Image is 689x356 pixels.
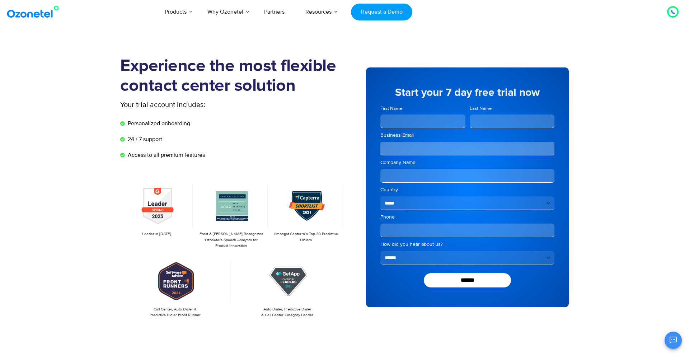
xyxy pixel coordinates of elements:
[126,135,162,144] span: 24 / 7 support
[665,332,682,349] button: Open chat
[380,105,465,112] label: First Name
[236,306,339,318] p: Auto Dialer, Predictive Dialer & Call Center Category Leader
[126,119,190,128] span: Personalized onboarding
[273,231,339,243] p: Amongst Capterra’s Top 20 Predictive Dialers
[380,241,554,248] label: How did you hear about us?
[120,56,344,96] h1: Experience the most flexible contact center solution
[124,231,189,237] p: Leader in [DATE]
[380,132,554,139] label: Business Email
[351,4,412,20] a: Request a Demo
[120,99,291,110] p: Your trial account includes:
[126,151,205,159] span: Access to all premium features
[380,214,554,221] label: Phone
[470,105,555,112] label: Last Name
[380,186,554,193] label: Country
[124,306,227,318] p: Call Center, Auto Dialer & Predictive Dialer Front Runner
[380,87,554,98] h5: Start your 7 day free trial now
[198,231,264,249] p: Frost & [PERSON_NAME] Recognizes Ozonetel's Speech Analytics for Product Innovation
[380,159,554,166] label: Company Name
